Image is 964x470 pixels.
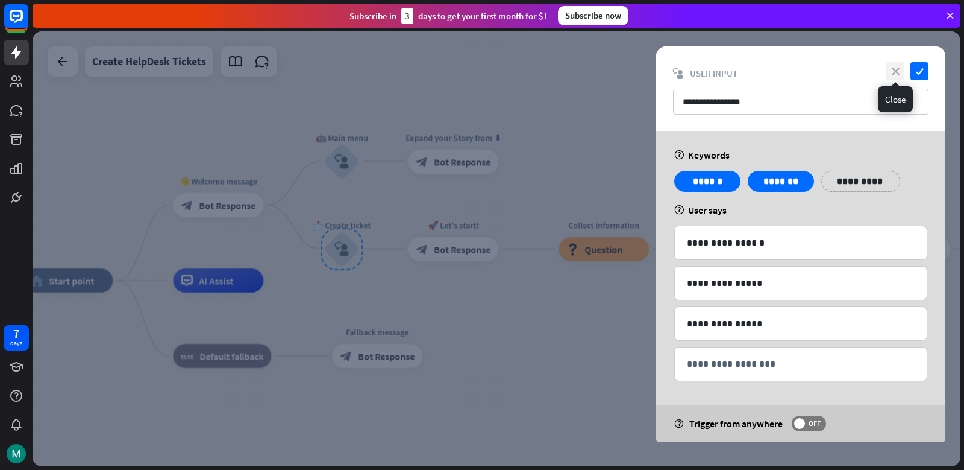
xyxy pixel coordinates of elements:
[674,150,684,160] i: help
[674,205,684,215] i: help
[673,68,684,79] i: block_user_input
[10,339,22,348] div: days
[558,6,628,25] div: Subscribe now
[401,8,413,24] div: 3
[690,68,737,79] span: User Input
[689,418,783,430] span: Trigger from anywhere
[886,62,904,80] i: close
[674,419,683,428] i: help
[349,8,548,24] div: Subscribe in days to get your first month for $1
[805,419,824,428] span: OFF
[910,62,928,80] i: check
[10,5,46,41] button: Open LiveChat chat widget
[674,149,927,161] div: Keywords
[674,204,927,216] div: User says
[4,325,29,351] a: 7 days
[13,328,19,339] div: 7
